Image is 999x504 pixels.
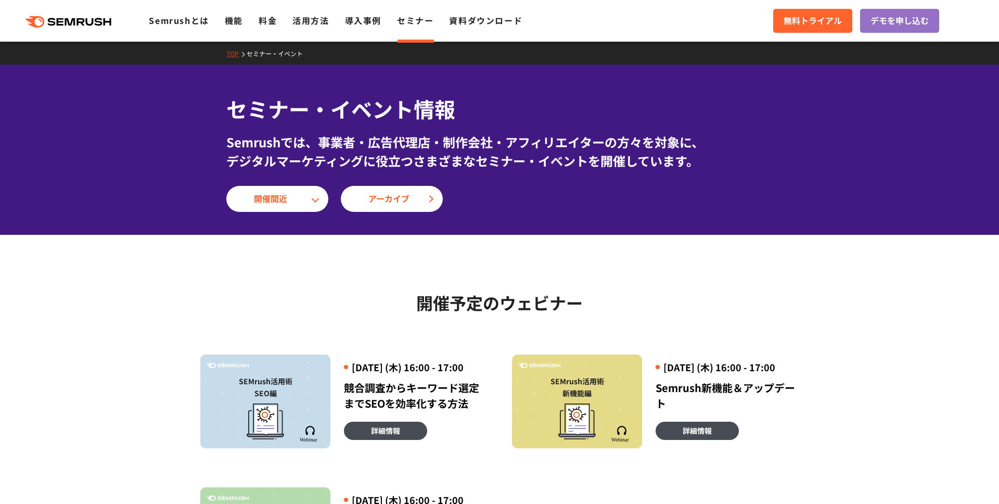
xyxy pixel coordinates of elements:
span: デモを申し込む [870,14,929,28]
span: アーカイブ [368,192,415,206]
div: Semrush新機能＆アップデート [656,380,799,411]
div: [DATE] (木) 16:00 - 17:00 [344,361,487,374]
a: 機能 [225,14,243,27]
img: Semrush [207,496,249,501]
img: Semrush [207,363,249,369]
a: デモを申し込む [860,9,939,33]
div: Semrushでは、事業者・広告代理店・制作会社・アフィリエイターの方々を対象に、 デジタルマーケティングに役立つさまざまなセミナー・イベントを開催しています。 [226,133,773,170]
a: 開催間近 [226,186,328,212]
div: [DATE] (木) 16:00 - 17:00 [656,361,799,374]
h1: セミナー・イベント情報 [226,94,773,124]
img: Semrush [518,363,560,369]
a: 無料トライアル [773,9,852,33]
div: SEMrush活用術 新機能編 [517,375,637,399]
a: セミナー・イベント [247,49,311,58]
div: SEMrush活用術 SEO編 [206,375,325,399]
img: Semrush [299,426,321,442]
h2: 開催予定のウェビナー [200,289,799,316]
a: 料金 [259,14,277,27]
a: セミナー [397,14,433,27]
img: Semrush [611,426,632,442]
div: 競合調査からキーワード選定までSEOを効率化する方法 [344,380,487,411]
span: 詳細情報 [683,425,712,436]
span: 開催間近 [254,192,301,206]
a: アーカイブ [341,186,443,212]
a: 詳細情報 [344,422,427,440]
a: Semrushとは [149,14,209,27]
a: 導入事例 [345,14,381,27]
a: 詳細情報 [656,422,739,440]
a: 資料ダウンロード [449,14,522,27]
span: 詳細情報 [371,425,400,436]
span: 無料トライアル [784,14,842,28]
a: 活用方法 [292,14,329,27]
a: TOP [226,49,247,58]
